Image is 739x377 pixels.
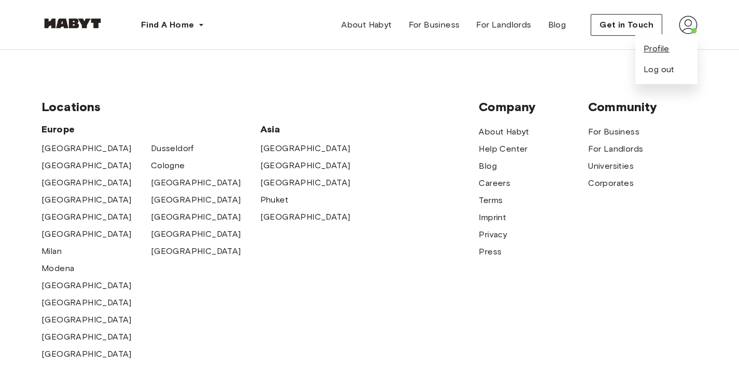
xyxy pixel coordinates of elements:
a: Modena [41,262,74,275]
a: [GEOGRAPHIC_DATA] [260,211,351,223]
a: About Habyt [479,126,529,138]
span: Company [479,99,588,115]
a: [GEOGRAPHIC_DATA] [151,228,241,240]
a: [GEOGRAPHIC_DATA] [41,211,132,223]
a: [GEOGRAPHIC_DATA] [41,331,132,343]
a: Blog [540,15,575,35]
span: About Habyt [341,19,392,31]
a: [GEOGRAPHIC_DATA] [41,177,132,189]
a: For Business [400,15,468,35]
a: [GEOGRAPHIC_DATA] [41,159,132,172]
span: Get in Touch [599,19,653,31]
span: Blog [548,19,566,31]
span: For Landlords [476,19,531,31]
a: [GEOGRAPHIC_DATA] [151,194,241,206]
a: [GEOGRAPHIC_DATA] [151,245,241,258]
a: [GEOGRAPHIC_DATA] [41,228,132,240]
span: Find A Home [141,19,194,31]
a: Terms [479,194,503,207]
a: For Landlords [468,15,539,35]
a: [GEOGRAPHIC_DATA] [41,297,132,309]
a: [GEOGRAPHIC_DATA] [41,194,132,206]
a: Milan [41,245,62,258]
img: avatar [679,16,698,34]
a: [GEOGRAPHIC_DATA] [151,177,241,189]
a: For Business [588,126,639,138]
a: [GEOGRAPHIC_DATA] [41,142,132,155]
a: Help Center [479,143,527,155]
a: [GEOGRAPHIC_DATA] [260,142,351,155]
a: [GEOGRAPHIC_DATA] [260,177,351,189]
a: [GEOGRAPHIC_DATA] [151,211,241,223]
a: Privacy [479,228,507,241]
a: About Habyt [333,15,400,35]
a: [GEOGRAPHIC_DATA] [260,159,351,172]
a: Careers [479,177,510,190]
button: Log out [644,63,675,76]
a: Profile [644,43,670,55]
a: [GEOGRAPHIC_DATA] [41,348,132,360]
button: Get in Touch [591,14,662,36]
a: Corporates [588,177,634,190]
a: Press [479,246,501,258]
button: Find A Home [133,15,213,35]
a: Universities [588,160,634,172]
a: Imprint [479,211,506,224]
img: Habyt [41,18,104,29]
a: Cologne [151,159,185,172]
a: [GEOGRAPHIC_DATA] [41,279,132,292]
span: Asia [260,123,370,136]
span: Community [588,99,698,115]
a: Phuket [260,194,288,206]
a: For Landlords [588,143,643,155]
a: Dusseldorf [151,142,194,155]
a: Blog [479,160,497,172]
span: For Business [409,19,460,31]
span: Europe [41,123,260,136]
a: [GEOGRAPHIC_DATA] [41,314,132,326]
span: Locations [41,99,479,115]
